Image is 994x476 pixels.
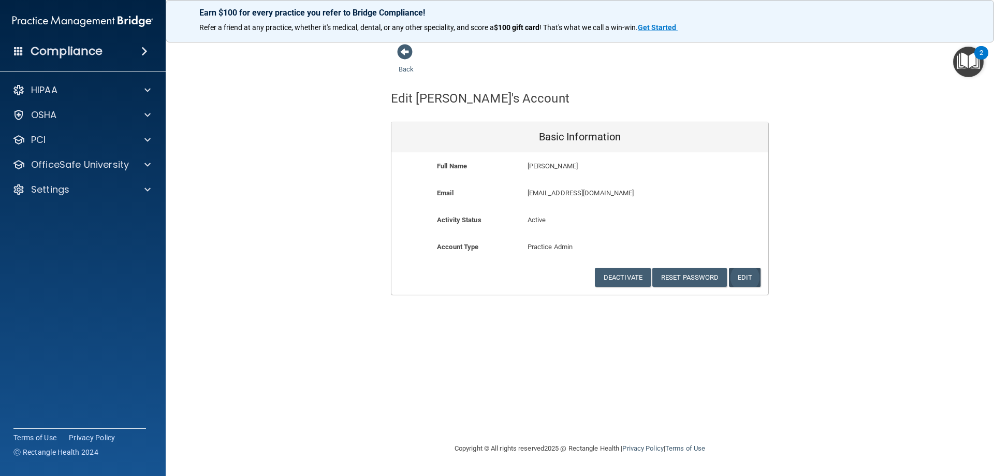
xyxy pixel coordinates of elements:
p: HIPAA [31,84,57,96]
a: Terms of Use [665,444,705,452]
a: Back [399,53,414,73]
div: Basic Information [391,122,768,152]
strong: $100 gift card [494,23,539,32]
button: Open Resource Center, 2 new notifications [953,47,984,77]
p: Active [528,214,633,226]
a: OSHA [12,109,151,121]
h4: Edit [PERSON_NAME]'s Account [391,92,569,105]
p: Settings [31,183,69,196]
a: OfficeSafe University [12,158,151,171]
a: Settings [12,183,151,196]
b: Full Name [437,162,467,170]
strong: Get Started [638,23,676,32]
p: Earn $100 for every practice you refer to Bridge Compliance! [199,8,960,18]
h4: Compliance [31,44,103,59]
p: Practice Admin [528,241,633,253]
p: PCI [31,134,46,146]
p: OfficeSafe University [31,158,129,171]
div: 2 [980,53,983,66]
button: Reset Password [652,268,727,287]
b: Account Type [437,243,478,251]
a: Get Started [638,23,678,32]
b: Email [437,189,454,197]
span: Refer a friend at any practice, whether it's medical, dental, or any other speciality, and score a [199,23,494,32]
img: PMB logo [12,11,153,32]
b: Activity Status [437,216,481,224]
button: Edit [729,268,761,287]
button: Deactivate [595,268,651,287]
p: [PERSON_NAME] [528,160,693,172]
a: Privacy Policy [622,444,663,452]
p: OSHA [31,109,57,121]
a: PCI [12,134,151,146]
a: Terms of Use [13,432,56,443]
span: Ⓒ Rectangle Health 2024 [13,447,98,457]
div: Copyright © All rights reserved 2025 @ Rectangle Health | | [391,432,769,465]
a: Privacy Policy [69,432,115,443]
p: [EMAIL_ADDRESS][DOMAIN_NAME] [528,187,693,199]
a: HIPAA [12,84,151,96]
span: ! That's what we call a win-win. [539,23,638,32]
